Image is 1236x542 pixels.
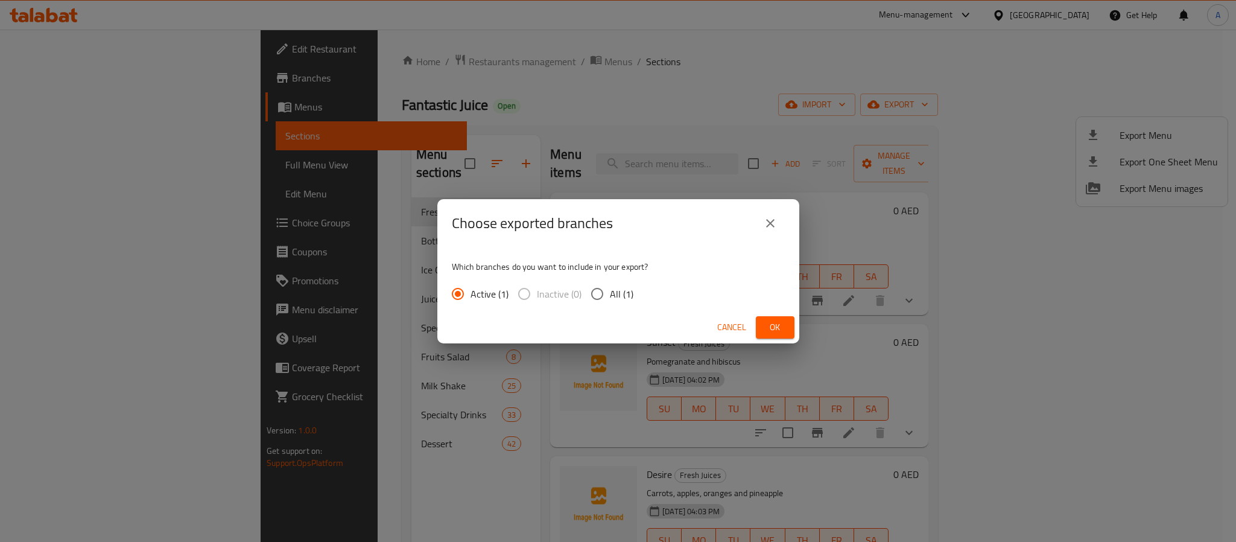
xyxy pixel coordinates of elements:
span: Ok [765,320,785,335]
span: All (1) [610,287,633,301]
h2: Choose exported branches [452,214,613,233]
p: Which branches do you want to include in your export? [452,261,785,273]
span: Active (1) [471,287,509,301]
button: Cancel [712,316,751,339]
button: close [756,209,785,238]
button: Ok [756,316,794,339]
span: Cancel [717,320,746,335]
span: Inactive (0) [537,287,582,301]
